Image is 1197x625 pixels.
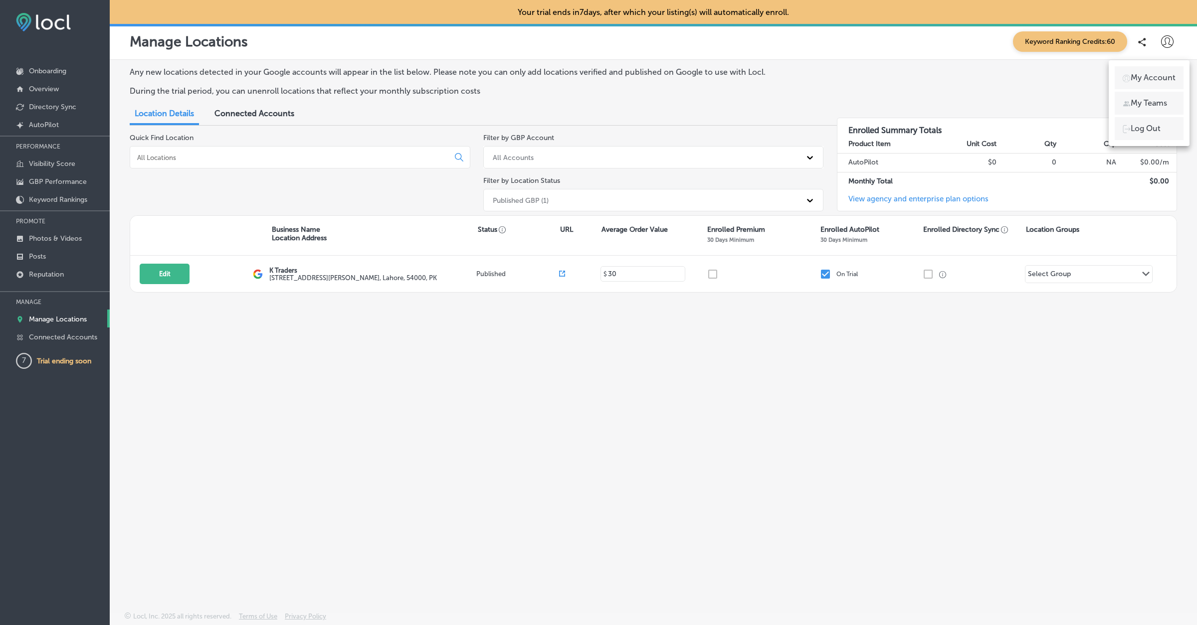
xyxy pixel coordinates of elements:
[1131,97,1167,109] p: My Teams
[29,85,59,93] p: Overview
[29,159,75,168] p: Visibility Score
[29,103,76,111] p: Directory Sync
[29,67,66,75] p: Onboarding
[1115,92,1184,115] a: My Teams
[16,13,71,31] img: fda3e92497d09a02dc62c9cd864e3231.png
[1115,117,1184,140] a: Log Out
[1115,66,1184,89] a: My Account
[1131,123,1161,135] p: Log Out
[37,357,91,365] p: Trial ending soon
[29,121,59,129] p: AutoPilot
[29,252,46,261] p: Posts
[518,7,789,17] p: Your trial ends in 7 days, after which your listing(s) will automatically enroll.
[29,333,97,341] p: Connected Accounts
[29,315,87,323] p: Manage Locations
[1131,72,1176,84] p: My Account
[29,234,82,243] p: Photos & Videos
[29,177,87,186] p: GBP Performance
[29,270,64,279] p: Reputation
[22,356,26,365] text: 7
[29,195,87,204] p: Keyword Rankings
